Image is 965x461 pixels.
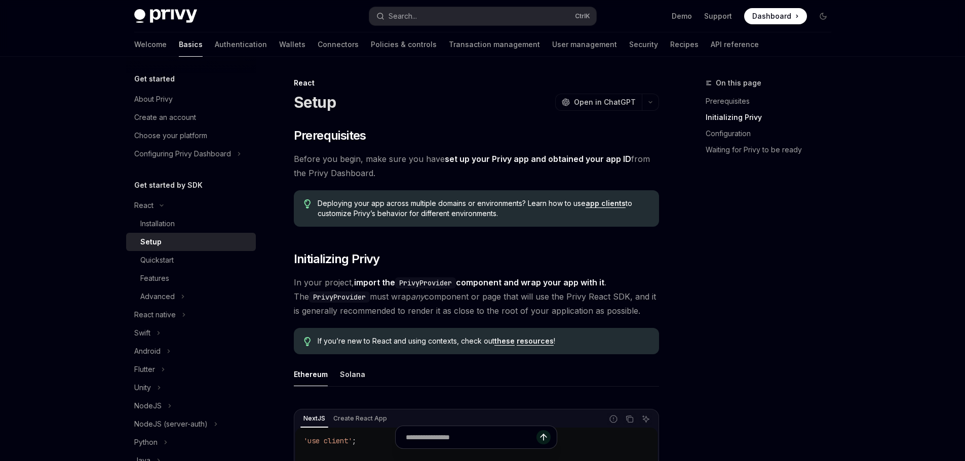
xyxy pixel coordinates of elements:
a: these [494,337,515,346]
a: set up your Privy app and obtained your app ID [445,154,631,164]
div: Setup [140,236,162,248]
a: Welcome [134,32,167,57]
div: Swift [134,327,150,339]
button: Open in ChatGPT [555,94,642,111]
span: Dashboard [752,11,791,21]
a: Setup [126,233,256,251]
div: Create React App [330,412,390,425]
span: Open in ChatGPT [574,97,636,107]
a: Waiting for Privy to be ready [706,142,839,158]
div: Advanced [140,290,175,303]
input: Ask a question... [406,426,536,448]
span: On this page [716,77,761,89]
strong: import the component and wrap your app with it [354,277,604,287]
button: Report incorrect code [607,412,620,426]
button: Toggle Python section [126,433,256,451]
div: Create an account [134,111,196,123]
a: Connectors [318,32,359,57]
h5: Get started by SDK [134,179,203,191]
button: Toggle Advanced section [126,287,256,306]
a: Features [126,269,256,287]
div: React native [134,309,176,321]
code: PrivyProvider [395,277,456,288]
span: In your project, . The must wrap component or page that will use the Privy React SDK, and it is g... [294,275,659,318]
div: NodeJS [134,400,162,412]
button: Toggle React section [126,196,256,215]
span: Initializing Privy [294,251,380,267]
a: Prerequisites [706,93,839,109]
h1: Setup [294,93,336,111]
button: Toggle Swift section [126,324,256,342]
svg: Tip [304,199,311,208]
a: Demo [672,11,692,21]
svg: Tip [304,337,311,346]
button: Toggle React native section [126,306,256,324]
span: Prerequisites [294,128,366,144]
div: Installation [140,218,175,230]
div: Android [134,345,161,357]
a: Wallets [279,32,305,57]
button: Ask AI [639,412,652,426]
div: Search... [389,10,417,22]
a: Authentication [215,32,267,57]
button: Toggle Android section [126,342,256,360]
button: Solana [340,362,365,386]
button: Toggle NodeJS (server-auth) section [126,415,256,433]
a: Dashboard [744,8,807,24]
a: Support [704,11,732,21]
div: Unity [134,382,151,394]
button: Toggle dark mode [815,8,831,24]
button: Toggle Unity section [126,379,256,397]
span: Ctrl K [575,12,590,20]
span: Before you begin, make sure you have from the Privy Dashboard. [294,152,659,180]
button: Toggle Configuring Privy Dashboard section [126,145,256,163]
a: Installation [126,215,256,233]
button: Ethereum [294,362,328,386]
div: React [294,78,659,88]
img: dark logo [134,9,197,23]
a: resources [517,337,554,346]
div: Flutter [134,363,155,375]
a: Configuration [706,125,839,142]
a: Create an account [126,108,256,127]
a: Basics [179,32,203,57]
a: Transaction management [449,32,540,57]
div: Python [134,436,158,448]
a: Quickstart [126,251,256,269]
h5: Get started [134,73,175,85]
button: Toggle Flutter section [126,360,256,379]
button: Send message [536,430,551,444]
div: Configuring Privy Dashboard [134,148,231,160]
em: any [411,291,424,302]
a: About Privy [126,90,256,108]
a: Initializing Privy [706,109,839,125]
code: PrivyProvider [309,291,370,303]
div: NextJS [300,412,328,425]
div: Features [140,272,169,284]
div: React [134,199,153,212]
a: app clients [586,199,626,208]
button: Open search [369,7,596,25]
div: About Privy [134,93,173,105]
a: API reference [711,32,759,57]
div: Quickstart [140,254,174,266]
button: Toggle NodeJS section [126,397,256,415]
div: Choose your platform [134,130,207,142]
a: User management [552,32,617,57]
span: If you’re new to React and using contexts, check out ! [318,336,648,346]
a: Choose your platform [126,127,256,145]
span: Deploying your app across multiple domains or environments? Learn how to use to customize Privy’s... [318,198,648,219]
button: Copy the contents from the code block [623,412,636,426]
a: Security [629,32,658,57]
div: NodeJS (server-auth) [134,418,208,430]
a: Policies & controls [371,32,437,57]
a: Recipes [670,32,699,57]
